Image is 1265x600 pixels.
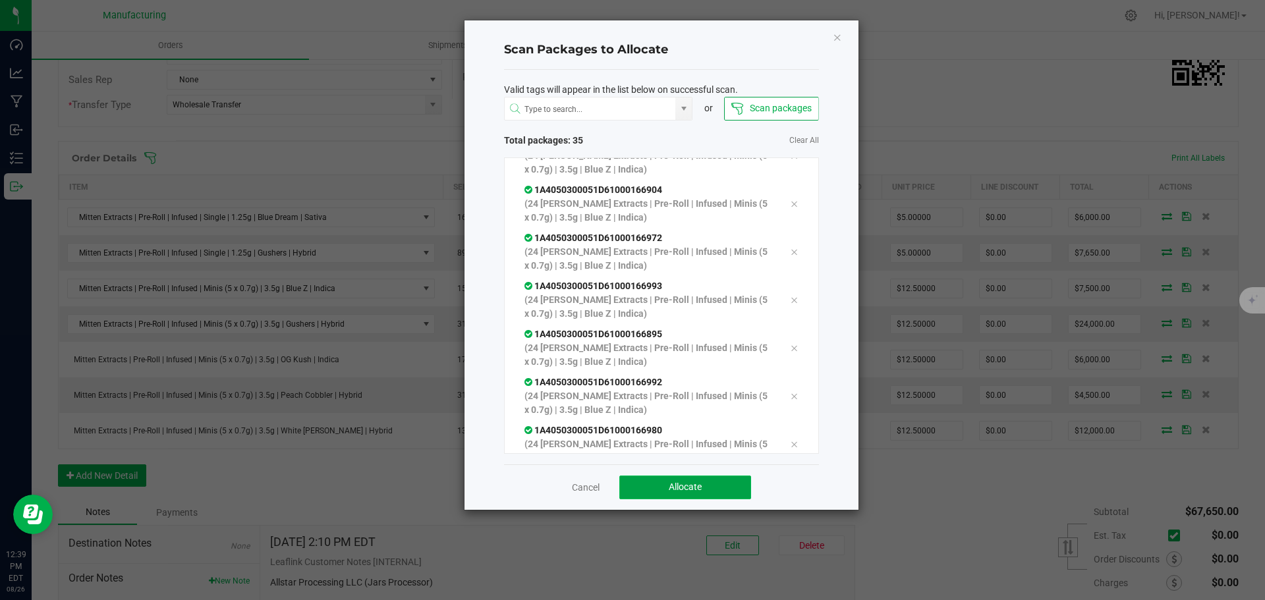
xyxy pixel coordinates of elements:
[692,101,724,115] div: or
[724,97,818,121] button: Scan packages
[524,377,662,387] span: 1A4050300051D61000166992
[524,437,771,465] p: (24 [PERSON_NAME] Extracts | Pre-Roll | Infused | Minis (5 x 0.7g) | 3.5g | Blue Z | Indica)
[572,481,600,494] a: Cancel
[619,476,751,499] button: Allocate
[524,389,771,417] p: (24 [PERSON_NAME] Extracts | Pre-Roll | Infused | Minis (5 x 0.7g) | 3.5g | Blue Z | Indica)
[505,97,676,121] input: NO DATA FOUND
[780,436,808,452] div: Remove tag
[524,329,534,339] span: In Sync
[524,377,534,387] span: In Sync
[524,293,771,321] p: (24 [PERSON_NAME] Extracts | Pre-Roll | Infused | Minis (5 x 0.7g) | 3.5g | Blue Z | Indica)
[524,425,662,435] span: 1A4050300051D61000166980
[780,244,808,259] div: Remove tag
[524,245,771,273] p: (24 [PERSON_NAME] Extracts | Pre-Roll | Infused | Minis (5 x 0.7g) | 3.5g | Blue Z | Indica)
[780,292,808,308] div: Remove tag
[780,340,808,356] div: Remove tag
[833,29,842,45] button: Close
[524,281,534,291] span: In Sync
[524,232,662,243] span: 1A4050300051D61000166972
[524,425,534,435] span: In Sync
[524,341,771,369] p: (24 [PERSON_NAME] Extracts | Pre-Roll | Infused | Minis (5 x 0.7g) | 3.5g | Blue Z | Indica)
[524,329,662,339] span: 1A4050300051D61000166895
[504,41,819,59] h4: Scan Packages to Allocate
[780,196,808,211] div: Remove tag
[524,184,534,195] span: In Sync
[780,388,808,404] div: Remove tag
[789,135,819,146] a: Clear All
[524,149,771,177] p: (24 [PERSON_NAME] Extracts | Pre-Roll | Infused | Minis (5 x 0.7g) | 3.5g | Blue Z | Indica)
[524,232,534,243] span: In Sync
[524,184,662,195] span: 1A4050300051D61000166904
[13,495,53,534] iframe: Resource center
[504,134,661,148] span: Total packages: 35
[524,281,662,291] span: 1A4050300051D61000166993
[669,481,702,492] span: Allocate
[504,83,738,97] span: Valid tags will appear in the list below on successful scan.
[524,197,771,225] p: (24 [PERSON_NAME] Extracts | Pre-Roll | Infused | Minis (5 x 0.7g) | 3.5g | Blue Z | Indica)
